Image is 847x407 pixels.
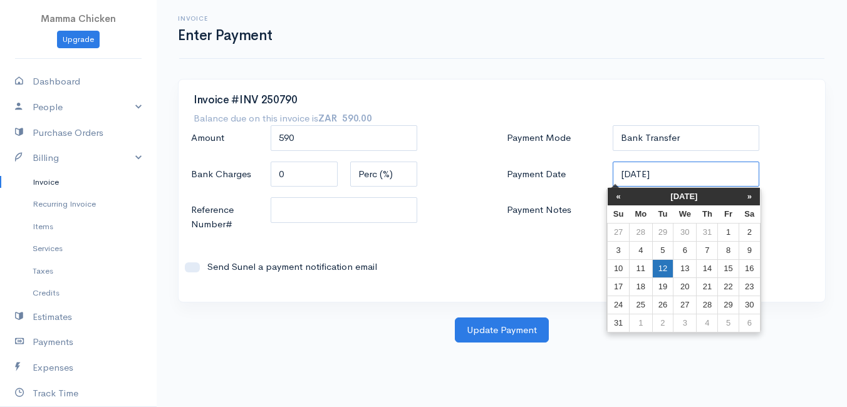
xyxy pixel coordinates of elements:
td: 13 [673,259,697,277]
label: Send Sunel a payment notification email [200,260,491,274]
td: 11 [629,259,652,277]
td: 22 [718,277,739,296]
td: 3 [608,241,630,259]
td: 6 [673,241,697,259]
td: 2 [652,314,673,332]
td: 27 [608,223,630,241]
td: 27 [673,296,697,314]
td: 9 [739,241,760,259]
td: 14 [697,259,718,277]
h6: Invoice [178,15,273,22]
th: Fr [718,205,739,224]
td: 10 [608,259,630,277]
strong: ZAR 590.00 [318,112,372,124]
td: 5 [718,314,739,332]
td: 25 [629,296,652,314]
th: Th [697,205,718,224]
td: 28 [629,223,652,241]
td: 23 [739,277,760,296]
td: 6 [739,314,760,332]
td: 1 [718,223,739,241]
td: 12 [652,259,673,277]
th: « [608,188,630,205]
label: Payment Notes [501,197,606,235]
th: [DATE] [629,188,739,205]
td: 16 [739,259,760,277]
td: 30 [739,296,760,314]
a: Upgrade [57,31,100,49]
th: We [673,205,697,224]
label: Reference Number# [185,197,264,237]
td: 30 [673,223,697,241]
label: Payment Mode [501,125,606,151]
td: 17 [608,277,630,296]
td: 4 [697,314,718,332]
td: 31 [608,314,630,332]
td: 29 [652,223,673,241]
td: 2 [739,223,760,241]
label: Bank Charges [185,162,264,187]
td: 29 [718,296,739,314]
td: 7 [697,241,718,259]
th: Tu [652,205,673,224]
td: 24 [608,296,630,314]
span: Mamma Chicken [41,13,116,24]
label: Amount [185,125,264,151]
th: Sa [739,205,760,224]
td: 21 [697,277,718,296]
h1: Enter Payment [178,28,273,43]
th: Mo [629,205,652,224]
th: » [739,188,760,205]
td: 19 [652,277,673,296]
button: Update Payment [455,317,549,343]
td: 1 [629,314,652,332]
h7: Balance due on this invoice is [194,112,372,124]
td: 15 [718,259,739,277]
td: 5 [652,241,673,259]
td: 20 [673,277,697,296]
td: 31 [697,223,718,241]
th: Su [608,205,630,224]
td: 3 [673,314,697,332]
td: 18 [629,277,652,296]
h3: Invoice #INV 250790 [194,95,810,106]
td: 8 [718,241,739,259]
td: 26 [652,296,673,314]
label: Payment Date [501,162,606,187]
td: 4 [629,241,652,259]
td: 28 [697,296,718,314]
